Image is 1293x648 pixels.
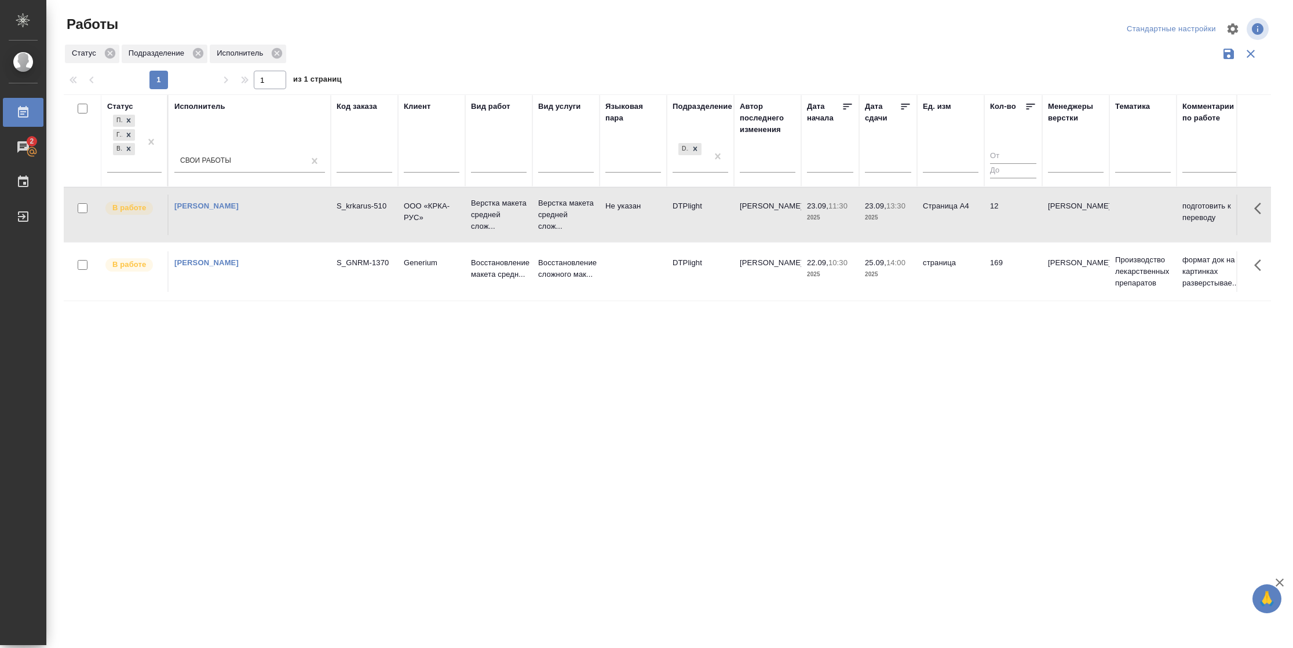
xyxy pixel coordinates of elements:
div: В работе [113,143,122,155]
p: [PERSON_NAME] [1048,200,1104,212]
button: Сохранить фильтры [1218,43,1240,65]
p: Восстановление макета средн... [471,257,527,280]
div: Код заказа [337,101,377,112]
p: Generium [404,257,459,269]
button: 🙏 [1252,584,1281,613]
div: Статус [107,101,133,112]
a: [PERSON_NAME] [174,202,239,210]
span: Настроить таблицу [1219,15,1247,43]
div: Подразделение [673,101,732,112]
p: Исполнитель [217,47,267,59]
div: DTPlight [677,142,703,156]
p: 14:00 [886,258,905,267]
td: 169 [984,251,1042,292]
p: Верстка макета средней слож... [471,197,527,232]
div: split button [1124,20,1219,38]
div: S_GNRM-1370 [337,257,392,269]
a: [PERSON_NAME] [174,258,239,267]
p: 22.09, [807,258,828,267]
p: формат док на картинках разверстывае... [1182,254,1238,289]
span: из 1 страниц [293,72,342,89]
p: 25.09, [865,258,886,267]
div: Автор последнего изменения [740,101,795,136]
p: 2025 [865,269,911,280]
div: Подбор [113,115,122,127]
div: Исполнитель [174,101,225,112]
p: 13:30 [886,202,905,210]
div: Готов к работе [113,129,122,141]
td: Страница А4 [917,195,984,235]
td: DTPlight [667,251,734,292]
div: Свои работы [180,156,231,166]
div: Клиент [404,101,430,112]
td: страница [917,251,984,292]
p: ООО «КРКА-РУС» [404,200,459,224]
p: Подразделение [129,47,188,59]
div: Менеджеры верстки [1048,101,1104,124]
p: В работе [112,202,146,214]
td: [PERSON_NAME] [734,195,801,235]
p: 2025 [807,269,853,280]
p: 23.09, [807,202,828,210]
td: DTPlight [667,195,734,235]
td: Не указан [600,195,667,235]
div: S_krkarus-510 [337,200,392,212]
p: 10:30 [828,258,848,267]
div: Подбор, Готов к работе, В работе [112,142,136,156]
div: Исполнитель выполняет работу [104,257,162,273]
p: В работе [112,259,146,270]
p: Производство лекарственных препаратов [1115,254,1171,289]
input: От [990,149,1036,164]
div: Статус [65,45,119,63]
div: Исполнитель выполняет работу [104,200,162,216]
span: Работы [64,15,118,34]
p: 11:30 [828,202,848,210]
span: 🙏 [1257,587,1277,611]
div: Вид услуги [538,101,581,112]
div: Подбор, Готов к работе, В работе [112,128,136,142]
td: 12 [984,195,1042,235]
div: Ед. изм [923,101,951,112]
div: Подбор, Готов к работе, В работе [112,114,136,128]
td: [PERSON_NAME] [734,251,801,292]
span: 2 [23,136,41,147]
input: До [990,163,1036,178]
p: [PERSON_NAME] [1048,257,1104,269]
div: DTPlight [678,143,689,155]
p: Восстановление сложного мак... [538,257,594,280]
a: 2 [3,133,43,162]
div: Комментарии по работе [1182,101,1238,124]
button: Здесь прячутся важные кнопки [1247,195,1275,222]
button: Сбросить фильтры [1240,43,1262,65]
button: Здесь прячутся важные кнопки [1247,251,1275,279]
p: Верстка макета средней слож... [538,197,594,232]
p: 2025 [865,212,911,224]
div: Вид работ [471,101,510,112]
div: Подразделение [122,45,207,63]
span: Посмотреть информацию [1247,18,1271,40]
p: 2025 [807,212,853,224]
p: подготовить к переводу [1182,200,1238,224]
p: 23.09, [865,202,886,210]
p: Статус [72,47,100,59]
div: Исполнитель [210,45,286,63]
div: Тематика [1115,101,1150,112]
div: Дата сдачи [865,101,900,124]
div: Кол-во [990,101,1016,112]
div: Языковая пара [605,101,661,124]
div: Дата начала [807,101,842,124]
